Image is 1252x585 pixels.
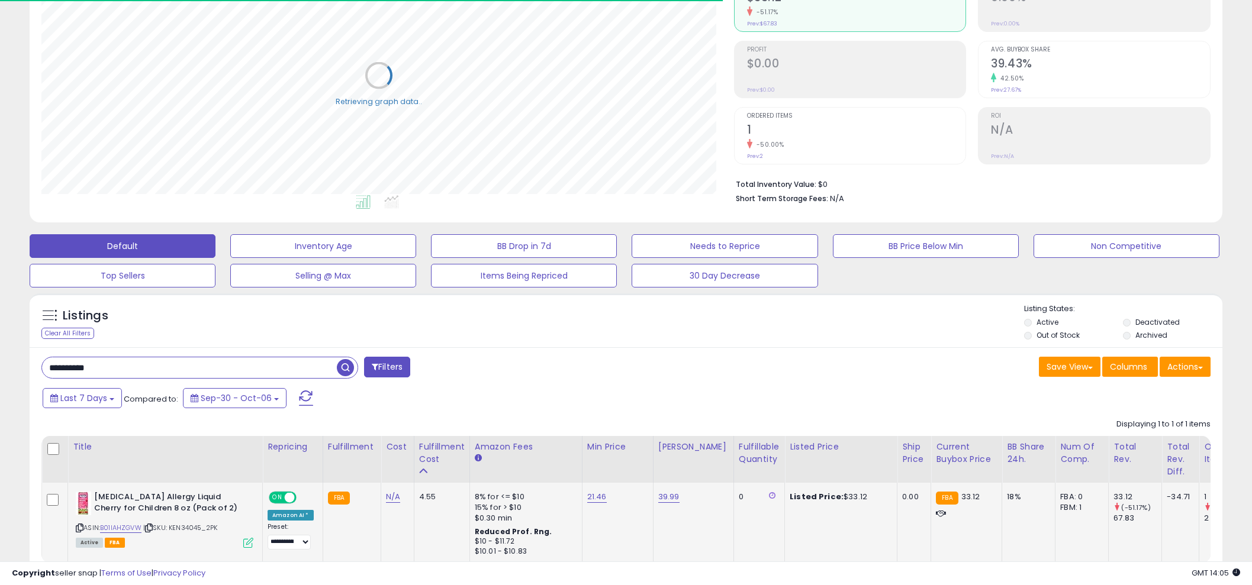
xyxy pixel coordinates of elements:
[1204,441,1247,466] div: Ordered Items
[60,392,107,404] span: Last 7 Days
[30,234,215,258] button: Default
[1135,317,1180,327] label: Deactivated
[790,441,892,453] div: Listed Price
[153,567,205,578] a: Privacy Policy
[739,492,775,502] div: 0
[658,491,680,503] a: 39.99
[747,57,966,73] h2: $0.00
[431,234,617,258] button: BB Drop in 7d
[1192,567,1240,578] span: 2025-10-14 14:05 GMT
[100,523,141,533] a: B01IAHZGVW
[475,502,573,513] div: 15% for > $10
[475,492,573,502] div: 8% for <= $10
[475,547,573,557] div: $10.01 - $10.83
[936,492,958,505] small: FBA
[43,388,122,408] button: Last 7 Days
[739,441,780,466] div: Fulfillable Quantity
[747,20,777,27] small: Prev: $67.83
[1007,492,1046,502] div: 18%
[76,538,103,548] span: All listings currently available for purchase on Amazon
[270,493,285,503] span: ON
[902,441,926,466] div: Ship Price
[201,392,272,404] span: Sep-30 - Oct-06
[632,264,817,287] button: 30 Day Decrease
[747,113,966,119] span: Ordered Items
[1037,317,1058,327] label: Active
[124,393,178,405] span: Compared to:
[268,441,318,453] div: Repricing
[328,441,376,453] div: Fulfillment
[1113,513,1161,523] div: 67.83
[790,491,844,502] b: Listed Price:
[830,193,844,204] span: N/A
[991,57,1210,73] h2: 39.43%
[752,140,784,149] small: -50.00%
[1060,502,1099,513] div: FBM: 1
[991,123,1210,139] h2: N/A
[991,113,1210,119] span: ROI
[1060,441,1103,466] div: Num of Comp.
[475,536,573,547] div: $10 - $11.72
[475,526,552,536] b: Reduced Prof. Rng.
[295,493,314,503] span: OFF
[1204,492,1252,502] div: 1
[419,441,465,466] div: Fulfillment Cost
[230,234,416,258] button: Inventory Age
[996,74,1024,83] small: 42.50%
[364,357,410,377] button: Filters
[736,179,816,189] b: Total Inventory Value:
[587,441,648,453] div: Min Price
[1102,357,1158,377] button: Columns
[1110,361,1147,373] span: Columns
[475,441,577,453] div: Amazon Fees
[736,176,1202,190] li: $0
[1113,492,1161,502] div: 33.12
[1121,503,1150,512] small: (-51.17%)
[1204,513,1252,523] div: 2
[736,193,828,203] b: Short Term Storage Fees:
[336,96,422,106] div: Retrieving graph data..
[1160,357,1211,377] button: Actions
[230,264,416,287] button: Selling @ Max
[991,47,1210,53] span: Avg. Buybox Share
[936,441,997,466] div: Current Buybox Price
[587,491,607,503] a: 21.46
[747,47,966,53] span: Profit
[431,264,617,287] button: Items Being Repriced
[833,234,1019,258] button: BB Price Below Min
[991,20,1019,27] small: Prev: 0.00%
[386,441,409,453] div: Cost
[991,86,1021,93] small: Prev: 27.67%
[752,8,778,17] small: -51.17%
[76,492,253,547] div: ASIN:
[268,510,314,521] div: Amazon AI *
[1167,492,1190,502] div: -34.71
[747,86,775,93] small: Prev: $0.00
[101,567,152,578] a: Terms of Use
[1135,330,1167,340] label: Archived
[747,123,966,139] h2: 1
[475,453,482,464] small: Amazon Fees.
[902,492,922,502] div: 0.00
[105,538,125,548] span: FBA
[30,264,215,287] button: Top Sellers
[1167,441,1194,478] div: Total Rev. Diff.
[328,492,350,505] small: FBA
[386,491,400,503] a: N/A
[961,491,980,502] span: 33.12
[268,523,314,549] div: Preset:
[63,308,108,324] h5: Listings
[475,513,573,523] div: $0.30 min
[76,492,91,515] img: 41TxPqrJs1L._SL40_.jpg
[183,388,287,408] button: Sep-30 - Oct-06
[1034,234,1219,258] button: Non Competitive
[1116,419,1211,430] div: Displaying 1 to 1 of 1 items
[658,441,729,453] div: [PERSON_NAME]
[419,492,461,502] div: 4.55
[12,568,205,579] div: seller snap | |
[73,441,258,453] div: Title
[790,492,888,502] div: $33.12
[1037,330,1080,340] label: Out of Stock
[1113,441,1157,466] div: Total Rev.
[1007,441,1050,466] div: BB Share 24h.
